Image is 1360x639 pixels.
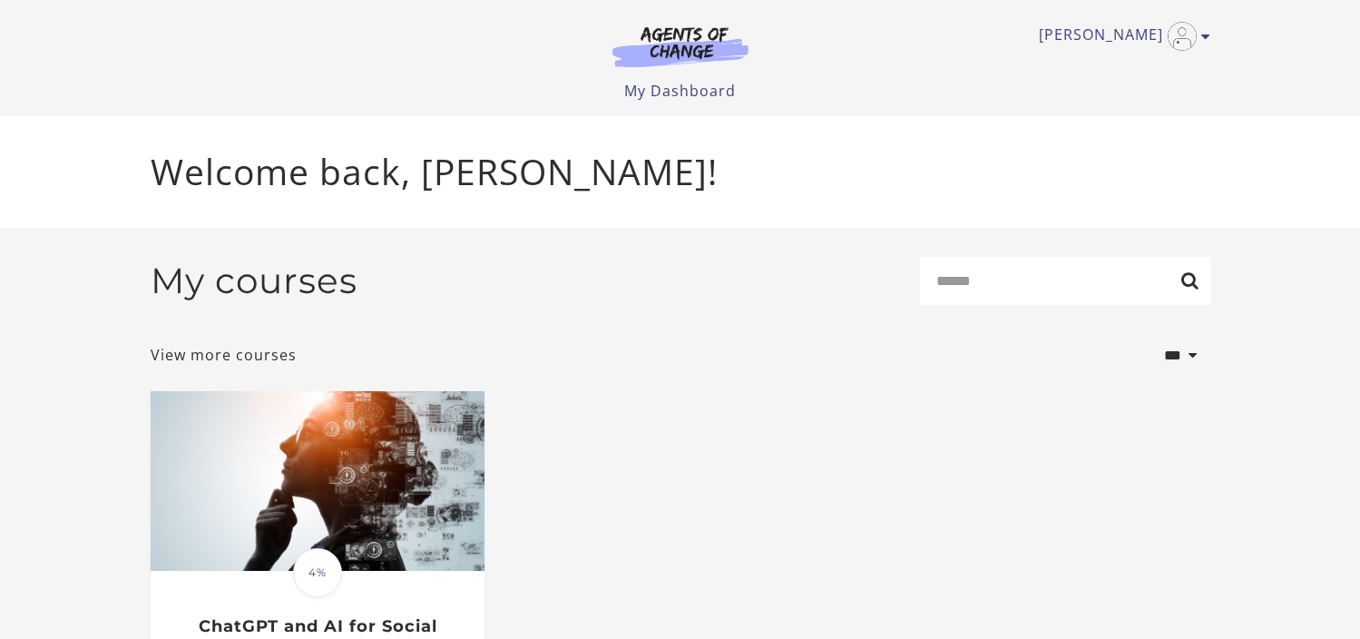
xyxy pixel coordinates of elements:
[151,145,1210,199] p: Welcome back, [PERSON_NAME]!
[593,25,768,67] img: Agents of Change Logo
[151,344,297,366] a: View more courses
[624,81,736,101] a: My Dashboard
[151,260,357,302] h2: My courses
[293,548,342,597] span: 4%
[1039,22,1201,51] a: Toggle menu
